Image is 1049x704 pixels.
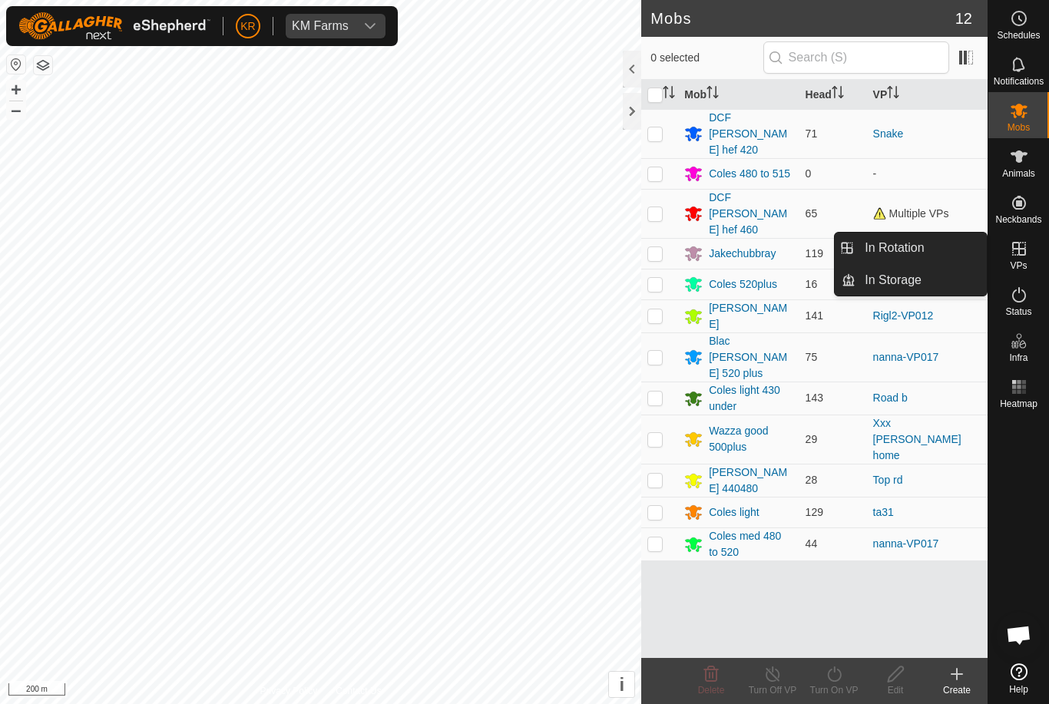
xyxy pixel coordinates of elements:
span: KR [240,18,255,35]
a: Contact Us [336,684,381,698]
span: 71 [806,127,818,140]
span: Status [1005,307,1031,316]
span: Neckbands [995,215,1041,224]
p-sorticon: Activate to sort [663,88,675,101]
li: In Storage [835,265,987,296]
span: 129 [806,506,823,518]
div: dropdown trigger [355,14,386,38]
span: Delete [698,685,725,696]
span: 12 [955,7,972,30]
span: i [619,674,624,695]
td: - [867,158,988,189]
span: KM Farms [286,14,355,38]
button: Map Layers [34,56,52,74]
div: Turn Off VP [742,683,803,697]
span: Notifications [994,77,1044,86]
a: Rigl2-VP012 [873,309,934,322]
span: Schedules [997,31,1040,40]
a: Privacy Policy [260,684,318,698]
h2: Mobs [650,9,955,28]
div: Coles med 480 to 520 [709,528,793,560]
div: [PERSON_NAME] [709,300,793,332]
button: – [7,101,25,119]
span: Mobs [1008,123,1030,132]
th: VP [867,80,988,110]
div: Coles light [709,504,759,521]
span: 141 [806,309,823,322]
button: i [609,672,634,697]
div: Coles 520plus [709,276,777,293]
p-sorticon: Activate to sort [707,88,719,101]
a: Help [988,657,1049,700]
span: 0 selected [650,50,763,66]
a: nanna-VP017 [873,351,939,363]
a: Xxx [PERSON_NAME] home [873,417,961,461]
span: Heatmap [1000,399,1037,408]
span: VPs [1010,261,1027,270]
div: Turn On VP [803,683,865,697]
p-sorticon: Activate to sort [832,88,844,101]
div: [PERSON_NAME] 440480 [709,464,793,497]
span: 28 [806,474,818,486]
th: Head [799,80,867,110]
span: 65 [806,207,818,220]
th: Mob [678,80,799,110]
div: Jakechubbray [709,246,776,262]
span: Help [1009,685,1028,694]
div: DCF [PERSON_NAME] hef 460 [709,190,793,238]
a: Snake [873,127,904,140]
a: nanna-VP017 [873,537,939,550]
div: Create [926,683,988,697]
button: + [7,81,25,99]
div: Coles light 430 under [709,382,793,415]
div: Wazza good 500plus [709,423,793,455]
span: 119 [806,247,823,259]
li: In Rotation [835,233,987,263]
button: Reset Map [7,55,25,74]
div: Edit [865,683,926,697]
div: KM Farms [292,20,349,32]
div: DCF [PERSON_NAME] hef 420 [709,110,793,158]
span: 29 [806,433,818,445]
a: In Storage [855,265,987,296]
span: 44 [806,537,818,550]
span: In Storage [865,271,922,289]
a: ta31 [873,506,894,518]
span: Infra [1009,353,1027,362]
span: 16 [806,278,818,290]
span: Animals [1002,169,1035,178]
a: In Rotation [855,233,987,263]
input: Search (S) [763,41,949,74]
a: Top rd [873,474,903,486]
span: Multiple VPs [873,207,949,220]
span: 75 [806,351,818,363]
span: 0 [806,167,812,180]
div: Blac [PERSON_NAME] 520 plus [709,333,793,382]
a: Road b [873,392,908,404]
p-sorticon: Activate to sort [887,88,899,101]
div: Open chat [996,612,1042,658]
img: Gallagher Logo [18,12,210,40]
span: 143 [806,392,823,404]
span: In Rotation [865,239,924,257]
div: Coles 480 to 515 [709,166,790,182]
